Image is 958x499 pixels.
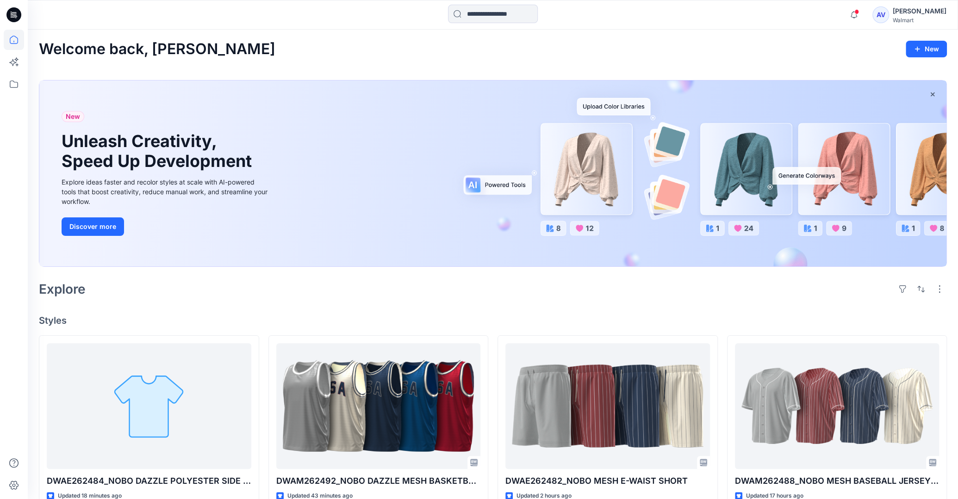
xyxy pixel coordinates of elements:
a: DWAE262482_NOBO MESH E-WAIST SHORT [505,343,710,468]
a: DWAM262488_NOBO MESH BASEBALL JERSEY W-PIPING [735,343,939,468]
div: Explore ideas faster and recolor styles at scale with AI-powered tools that boost creativity, red... [62,177,270,206]
h1: Unleash Creativity, Speed Up Development [62,131,256,171]
div: Walmart [893,17,946,24]
a: Discover more [62,217,270,236]
p: DWAE262482_NOBO MESH E-WAIST SHORT [505,474,710,487]
a: DWAE262484_NOBO DAZZLE POLYESTER SIDE PANEL E-WAIST BASKETBALL SHORT [47,343,251,468]
button: Discover more [62,217,124,236]
a: DWAM262492_NOBO DAZZLE MESH BASKETBALL TANK W- RIB [276,343,481,468]
h2: Explore [39,282,86,296]
div: AV [872,6,889,23]
p: DWAM262488_NOBO MESH BASEBALL JERSEY W-[GEOGRAPHIC_DATA] [735,474,939,487]
span: New [66,111,80,122]
p: DWAE262484_NOBO DAZZLE POLYESTER SIDE PANEL E-WAIST BASKETBALL SHORT [47,474,251,487]
h4: Styles [39,315,947,326]
div: [PERSON_NAME] [893,6,946,17]
button: New [906,41,947,57]
h2: Welcome back, [PERSON_NAME] [39,41,275,58]
p: DWAM262492_NOBO DAZZLE MESH BASKETBALL TANK W- RIB [276,474,481,487]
